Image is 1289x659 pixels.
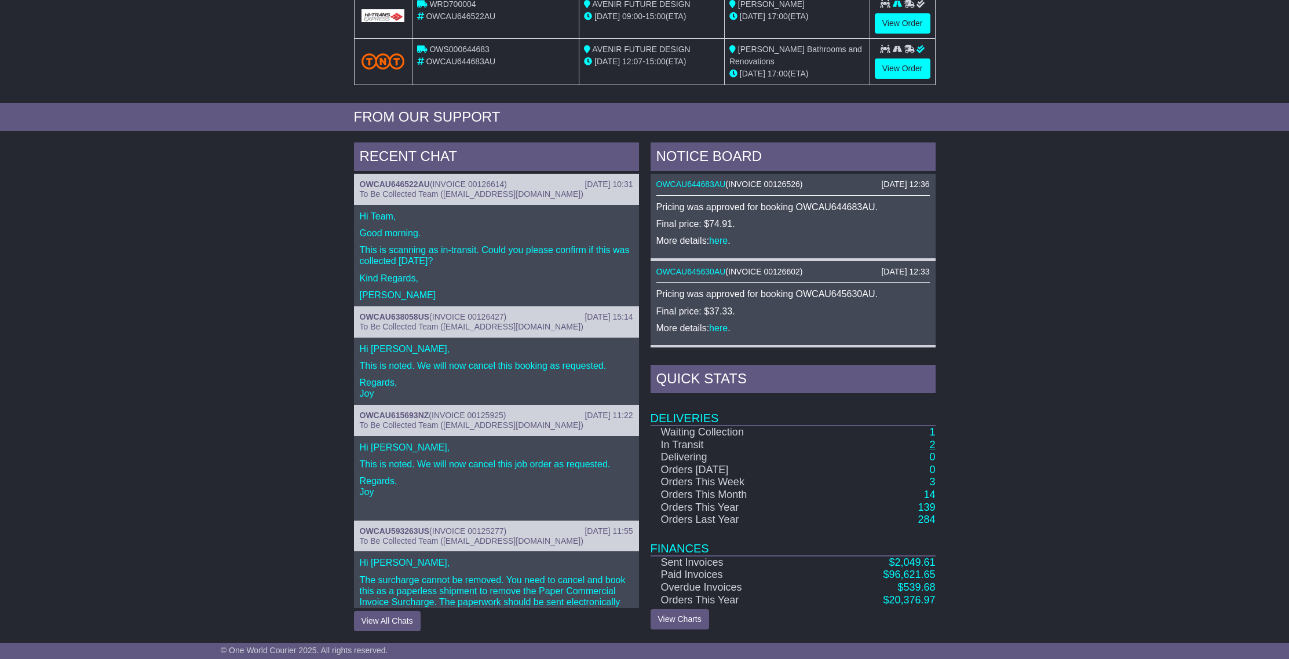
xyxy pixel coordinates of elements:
[881,180,929,189] div: [DATE] 12:36
[585,411,633,420] div: [DATE] 11:22
[360,526,430,536] a: OWCAU593263US
[883,569,935,580] a: $96,621.65
[429,45,490,54] span: OWS000644683
[889,569,935,580] span: 96,621.65
[929,464,935,475] a: 0
[354,611,421,631] button: View All Chats
[584,10,720,23] div: - (ETA)
[929,476,935,488] a: 3
[360,180,430,189] a: OWCAU646522AU
[432,411,503,420] span: INVOICE 00125925
[656,267,726,276] a: OWCAU645630AU
[889,557,935,568] a: $2,049.61
[768,12,788,21] span: 17:00
[651,489,823,501] td: Orders This Month
[651,142,936,174] div: NOTICE BOARD
[360,411,633,420] div: ( )
[651,569,823,581] td: Paid Invoices
[651,581,823,594] td: Overdue Invoices
[709,236,728,246] a: here
[360,557,633,568] p: Hi [PERSON_NAME],
[656,202,930,213] p: Pricing was approved for booking OWCAU644683AU.
[729,45,862,66] span: [PERSON_NAME] Bathrooms and Renovations
[709,323,728,333] a: here
[768,69,788,78] span: 17:00
[645,57,666,66] span: 15:00
[360,312,633,322] div: ( )
[585,180,633,189] div: [DATE] 10:31
[584,56,720,68] div: - (ETA)
[360,459,633,470] p: This is noted. We will now cancel this job order as requested.
[651,396,936,426] td: Deliveries
[651,464,823,477] td: Orders [DATE]
[729,68,865,80] div: (ETA)
[354,109,936,126] div: FROM OUR SUPPORT
[740,12,765,21] span: [DATE]
[360,377,633,399] p: Regards, Joy
[426,57,495,66] span: OWCAU644683AU
[360,420,583,430] span: To Be Collected Team ([EMAIL_ADDRESS][DOMAIN_NAME])
[432,312,504,321] span: INVOICE 00126427
[929,426,935,438] a: 1
[360,526,633,536] div: ( )
[651,365,936,396] div: Quick Stats
[651,526,936,556] td: Finances
[360,536,583,545] span: To Be Collected Team ([EMAIL_ADDRESS][DOMAIN_NAME])
[360,475,633,497] p: Regards, Joy
[594,57,620,66] span: [DATE]
[651,451,823,464] td: Delivering
[360,211,633,222] p: Hi Team,
[651,594,823,607] td: Orders This Year
[923,489,935,500] a: 14
[656,180,726,189] a: OWCAU644683AU
[728,267,800,276] span: INVOICE 00126602
[221,646,388,655] span: © One World Courier 2025. All rights reserved.
[360,228,633,239] p: Good morning.
[656,306,930,317] p: Final price: $37.33.
[918,501,935,513] a: 139
[651,426,823,439] td: Waiting Collection
[651,556,823,569] td: Sent Invoices
[360,273,633,284] p: Kind Regards,
[360,322,583,331] span: To Be Collected Team ([EMAIL_ADDRESS][DOMAIN_NAME])
[426,12,495,21] span: OWCAU646522AU
[594,12,620,21] span: [DATE]
[656,288,930,299] p: Pricing was approved for booking OWCAU645630AU.
[656,218,930,229] p: Final price: $74.91.
[929,439,935,451] a: 2
[651,514,823,526] td: Orders Last Year
[656,267,930,277] div: ( )
[360,360,633,371] p: This is noted. We will now cancel this booking as requested.
[360,290,633,301] p: [PERSON_NAME]
[360,312,430,321] a: OWCAU638058US
[360,343,633,354] p: Hi [PERSON_NAME],
[360,189,583,199] span: To Be Collected Team ([EMAIL_ADDRESS][DOMAIN_NAME])
[651,609,709,629] a: View Charts
[897,581,935,593] a: $539.68
[433,180,505,189] span: INVOICE 00126614
[728,180,800,189] span: INVOICE 00126526
[360,574,633,619] p: The surcharge cannot be removed. You need to cancel and book this as a paperless shipment to remo...
[432,526,504,536] span: INVOICE 00125277
[360,411,429,420] a: OWCAU615693NZ
[875,13,930,34] a: View Order
[622,12,642,21] span: 09:00
[740,69,765,78] span: [DATE]
[354,142,639,174] div: RECENT CHAT
[929,451,935,463] a: 0
[656,180,930,189] div: ( )
[361,53,405,69] img: TNT_Domestic.png
[360,244,633,266] p: This is scanning as in-transit. Could you please confirm if this was collected [DATE]?
[875,58,930,79] a: View Order
[918,514,935,525] a: 284
[651,501,823,514] td: Orders This Year
[585,526,633,536] div: [DATE] 11:55
[889,594,935,606] span: 20,376.97
[651,439,823,452] td: In Transit
[360,180,633,189] div: ( )
[645,12,666,21] span: 15:00
[585,312,633,322] div: [DATE] 15:14
[903,581,935,593] span: 539.68
[592,45,690,54] span: AVENIR FUTURE DESIGN
[881,267,929,277] div: [DATE] 12:33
